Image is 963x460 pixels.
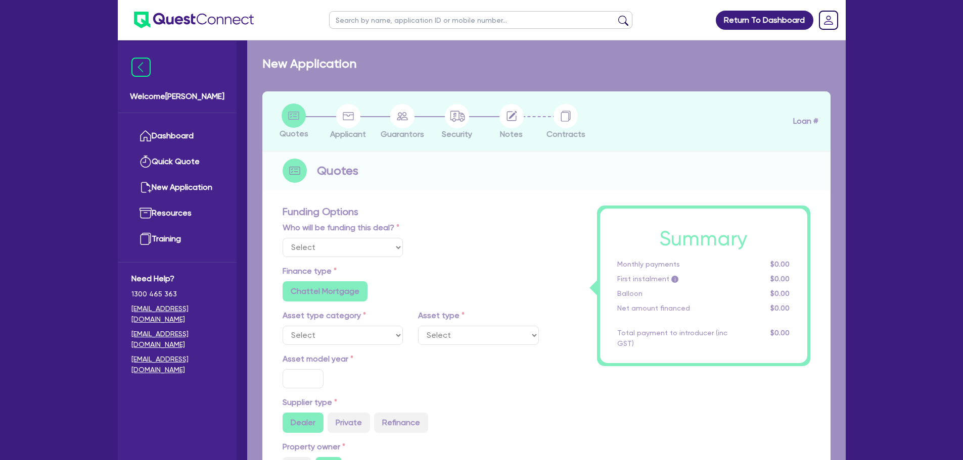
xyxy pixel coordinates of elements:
[140,156,152,168] img: quick-quote
[131,303,223,325] a: [EMAIL_ADDRESS][DOMAIN_NAME]
[131,226,223,252] a: Training
[131,273,223,285] span: Need Help?
[131,149,223,175] a: Quick Quote
[134,12,254,28] img: quest-connect-logo-blue
[131,354,223,375] a: [EMAIL_ADDRESS][DOMAIN_NAME]
[131,58,151,77] img: icon-menu-close
[131,123,223,149] a: Dashboard
[130,90,224,103] span: Welcome [PERSON_NAME]
[131,200,223,226] a: Resources
[140,207,152,219] img: resources
[329,11,632,29] input: Search by name, application ID or mobile number...
[716,11,813,30] a: Return To Dashboard
[131,329,223,350] a: [EMAIL_ADDRESS][DOMAIN_NAME]
[131,289,223,299] span: 1300 465 363
[815,7,842,33] a: Dropdown toggle
[140,233,152,245] img: training
[140,181,152,193] img: new-application
[131,175,223,200] a: New Application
